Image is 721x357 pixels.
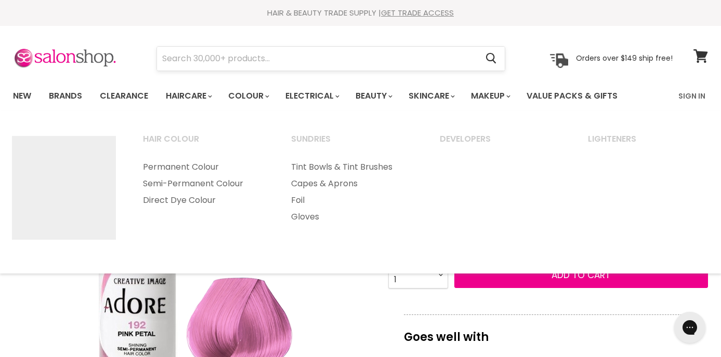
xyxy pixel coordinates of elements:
[157,47,477,71] input: Search
[519,85,625,107] a: Value Packs & Gifts
[672,85,712,107] a: Sign In
[552,269,610,281] span: Add to cart
[401,85,461,107] a: Skincare
[427,131,573,157] a: Developers
[92,85,156,107] a: Clearance
[5,85,39,107] a: New
[41,85,90,107] a: Brands
[454,263,708,289] button: Add to cart
[156,46,505,71] form: Product
[5,81,649,111] ul: Main menu
[130,131,276,157] a: Hair Colour
[381,7,454,18] a: GET TRADE ACCESS
[576,53,673,63] p: Orders over $149 ship free!
[278,85,346,107] a: Electrical
[278,159,424,175] a: Tint Bowls & Tint Brushes
[278,159,424,225] ul: Main menu
[278,131,424,157] a: Sundries
[388,262,448,288] select: Quantity
[158,85,218,107] a: Haircare
[220,85,276,107] a: Colour
[130,159,276,209] ul: Main menu
[130,159,276,175] a: Permanent Colour
[278,209,424,225] a: Gloves
[404,314,692,349] p: Goes well with
[278,192,424,209] a: Foil
[669,308,711,347] iframe: Gorgias live chat messenger
[348,85,399,107] a: Beauty
[130,175,276,192] a: Semi-Permanent Colour
[278,175,424,192] a: Capes & Aprons
[463,85,517,107] a: Makeup
[477,47,505,71] button: Search
[575,131,721,157] a: Lighteners
[130,192,276,209] a: Direct Dye Colour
